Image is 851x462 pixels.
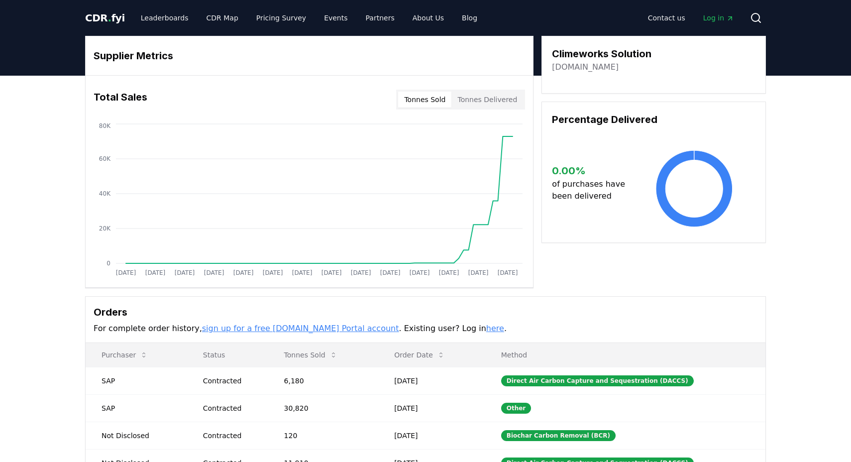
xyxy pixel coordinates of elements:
[380,269,401,276] tspan: [DATE]
[454,9,485,27] a: Blog
[94,323,757,335] p: For complete order history, . Existing user? Log in .
[316,9,355,27] a: Events
[203,403,260,413] div: Contracted
[86,394,187,422] td: SAP
[640,9,693,27] a: Contact us
[493,350,757,360] p: Method
[99,190,111,197] tspan: 40K
[85,11,125,25] a: CDR.fyi
[378,422,485,449] td: [DATE]
[268,422,379,449] td: 120
[94,90,147,110] h3: Total Sales
[292,269,313,276] tspan: [DATE]
[94,305,757,320] h3: Orders
[498,269,518,276] tspan: [DATE]
[133,9,485,27] nav: Main
[501,430,616,441] div: Biochar Carbon Removal (BCR)
[99,155,111,162] tspan: 60K
[86,367,187,394] td: SAP
[116,269,136,276] tspan: [DATE]
[358,9,403,27] a: Partners
[99,225,111,232] tspan: 20K
[501,375,694,386] div: Direct Air Carbon Capture and Sequestration (DACCS)
[703,13,734,23] span: Log in
[468,269,489,276] tspan: [DATE]
[268,367,379,394] td: 6,180
[199,9,246,27] a: CDR Map
[552,178,633,202] p: of purchases have been delivered
[94,345,156,365] button: Purchaser
[106,260,110,267] tspan: 0
[204,269,224,276] tspan: [DATE]
[451,92,523,108] button: Tonnes Delivered
[233,269,254,276] tspan: [DATE]
[695,9,742,27] a: Log in
[486,324,504,333] a: here
[501,403,532,414] div: Other
[108,12,111,24] span: .
[85,12,125,24] span: CDR fyi
[195,350,260,360] p: Status
[248,9,314,27] a: Pricing Survey
[203,431,260,441] div: Contracted
[552,46,651,61] h3: Climeworks Solution
[276,345,345,365] button: Tonnes Sold
[439,269,459,276] tspan: [DATE]
[94,48,525,63] h3: Supplier Metrics
[378,394,485,422] td: [DATE]
[86,422,187,449] td: Not Disclosed
[203,376,260,386] div: Contracted
[268,394,379,422] td: 30,820
[263,269,283,276] tspan: [DATE]
[99,122,111,129] tspan: 80K
[405,9,452,27] a: About Us
[378,367,485,394] td: [DATE]
[410,269,430,276] tspan: [DATE]
[552,112,755,127] h3: Percentage Delivered
[386,345,453,365] button: Order Date
[321,269,342,276] tspan: [DATE]
[202,324,399,333] a: sign up for a free [DOMAIN_NAME] Portal account
[175,269,195,276] tspan: [DATE]
[552,61,619,73] a: [DOMAIN_NAME]
[552,163,633,178] h3: 0.00 %
[145,269,166,276] tspan: [DATE]
[398,92,451,108] button: Tonnes Sold
[640,9,742,27] nav: Main
[133,9,197,27] a: Leaderboards
[351,269,371,276] tspan: [DATE]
